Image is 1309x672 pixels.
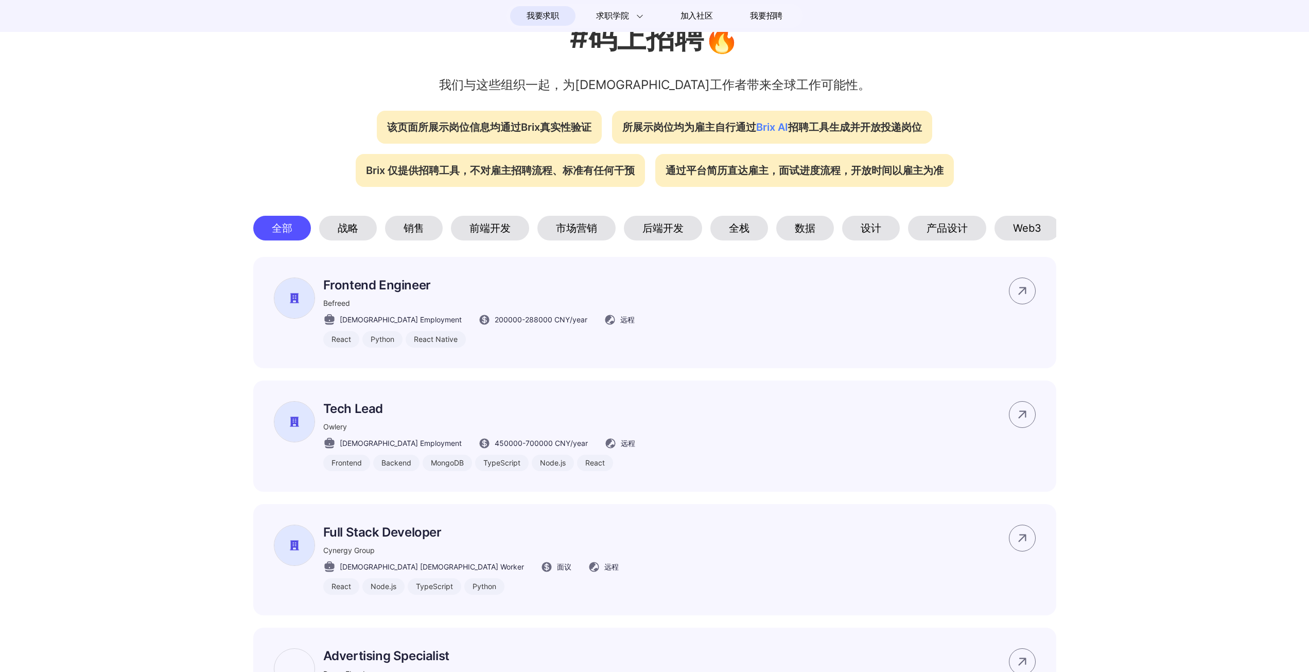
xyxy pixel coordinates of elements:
div: 全栈 [710,216,768,240]
div: 销售 [385,216,443,240]
span: 远程 [621,438,635,449]
div: Brix 仅提供招聘工具，不对雇主招聘流程、标准有任何干预 [356,154,645,187]
span: Befreed [323,299,350,307]
p: Tech Lead [323,401,635,416]
p: Full Stack Developer [323,525,619,540]
span: Cynergy Group [323,546,375,555]
span: 我要招聘 [750,10,782,22]
div: 全部 [253,216,311,240]
div: Frontend [323,455,370,471]
div: React [577,455,613,471]
span: [DEMOGRAPHIC_DATA] Employment [340,314,462,325]
div: TypeScript [408,578,461,595]
span: 远程 [620,314,635,325]
span: [DEMOGRAPHIC_DATA] Employment [340,438,462,449]
div: 前端开发 [451,216,529,240]
div: Web3 [994,216,1060,240]
div: 通过平台简历直达雇主，面试进度流程，开放时间以雇主为准 [655,154,954,187]
span: 450000 - 700000 CNY /year [495,438,588,449]
div: 所展示岗位均为雇主自行通过 招聘工具生成并开放投递岗位 [612,111,932,144]
div: React Native [406,331,466,348]
div: 设计 [842,216,900,240]
div: 市场营销 [537,216,616,240]
div: 后端开发 [624,216,702,240]
div: React [323,331,359,348]
div: 战略 [319,216,377,240]
span: Brix AI [756,121,788,133]
span: 求职学院 [596,10,629,22]
p: Advertising Specialist [323,648,634,663]
div: Python [464,578,504,595]
div: React [323,578,359,595]
div: TypeScript [475,455,529,471]
span: 加入社区 [680,8,713,24]
p: Frontend Engineer [323,278,635,292]
div: Node.js [532,455,574,471]
div: Backend [373,455,420,471]
span: 我要求职 [527,8,559,24]
div: 数据 [776,216,834,240]
span: 面议 [557,561,571,572]
div: 产品设计 [908,216,986,240]
div: Python [362,331,403,348]
div: Node.js [362,578,405,595]
span: [DEMOGRAPHIC_DATA] [DEMOGRAPHIC_DATA] Worker [340,561,524,572]
span: 200000 - 288000 CNY /year [495,314,587,325]
div: 该页面所展示岗位信息均通过Brix真实性验证 [377,111,602,144]
div: MongoDB [423,455,472,471]
span: Owlery [323,422,347,431]
span: 远程 [604,561,619,572]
